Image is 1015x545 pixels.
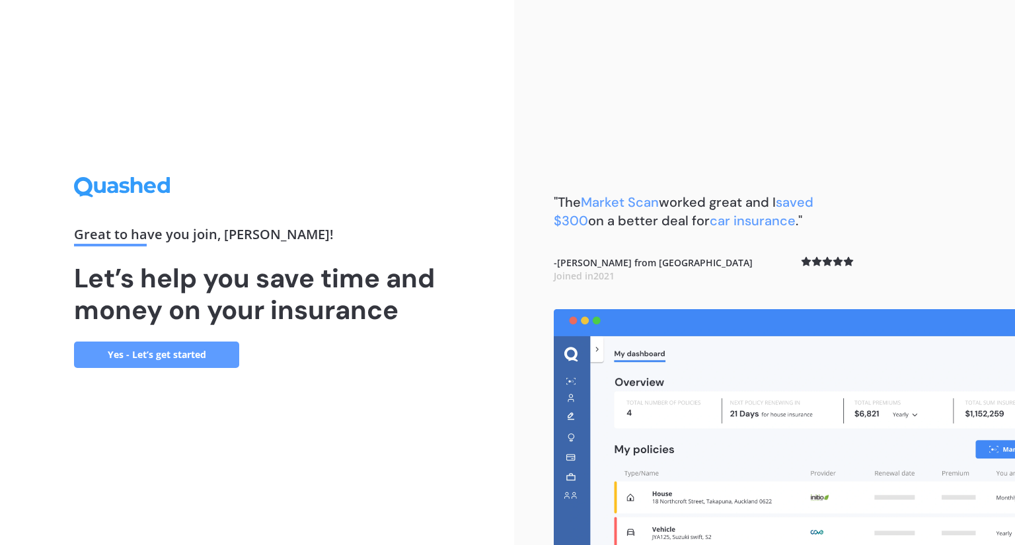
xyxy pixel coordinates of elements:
b: "The worked great and I on a better deal for ." [554,194,813,229]
span: saved $300 [554,194,813,229]
div: Great to have you join , [PERSON_NAME] ! [74,228,440,246]
span: Market Scan [581,194,659,211]
b: - [PERSON_NAME] from [GEOGRAPHIC_DATA] [554,256,753,282]
a: Yes - Let’s get started [74,342,239,368]
h1: Let’s help you save time and money on your insurance [74,262,440,326]
span: car insurance [710,212,796,229]
img: dashboard.webp [554,309,1015,545]
span: Joined in 2021 [554,270,615,282]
